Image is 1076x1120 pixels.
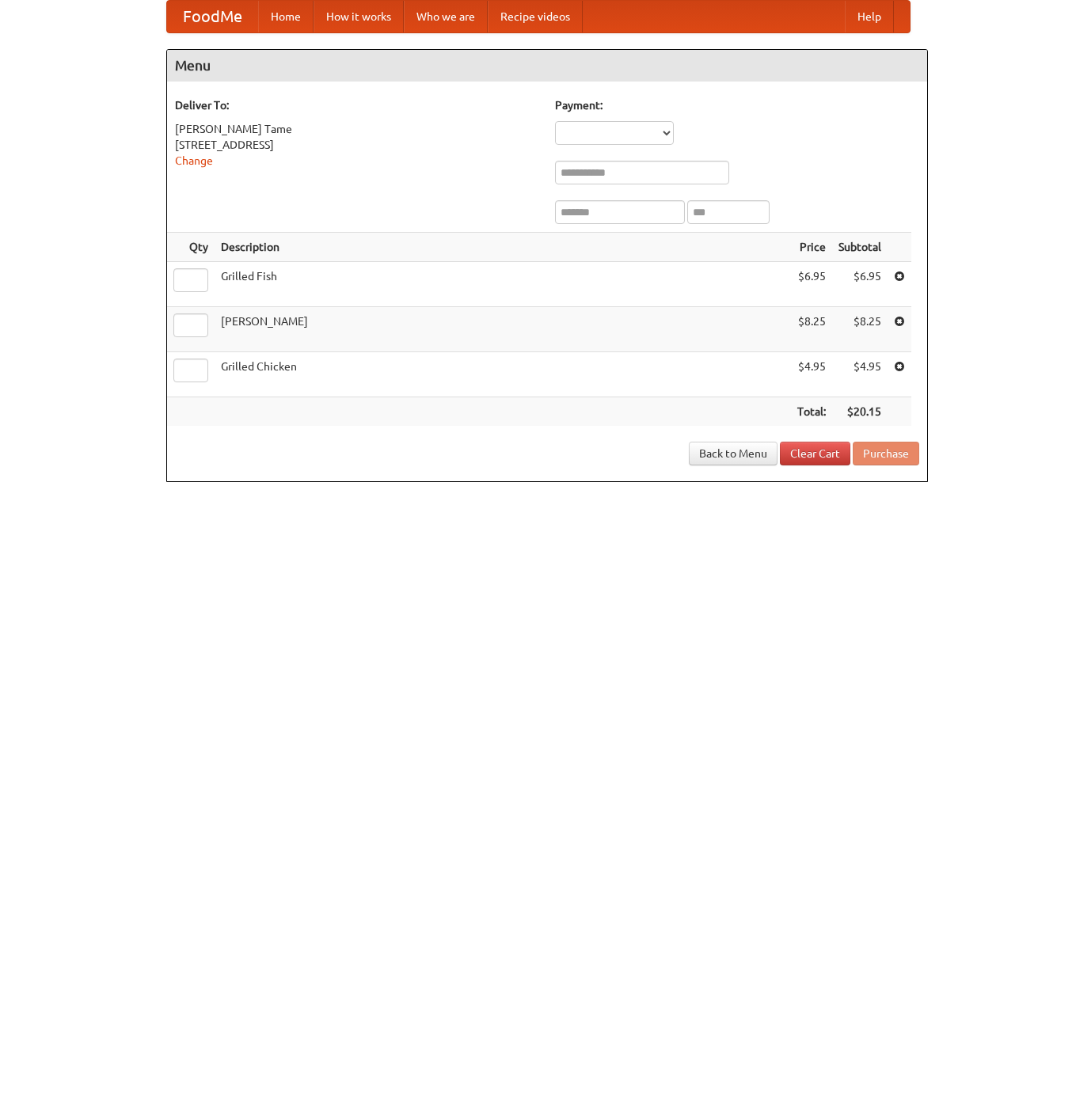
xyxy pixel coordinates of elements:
[215,307,791,352] td: [PERSON_NAME]
[215,352,791,397] td: Grilled Chicken
[832,233,888,262] th: Subtotal
[167,50,927,82] h4: Menu
[791,262,832,307] td: $6.95
[555,97,919,113] h5: Payment:
[175,121,539,137] div: [PERSON_NAME] Tame
[404,1,488,32] a: Who we are
[791,352,832,397] td: $4.95
[175,154,213,167] a: Change
[215,233,791,262] th: Description
[832,397,888,427] th: $20.15
[314,1,404,32] a: How it works
[845,1,894,32] a: Help
[175,137,539,153] div: [STREET_ADDRESS]
[853,442,919,465] button: Purchase
[791,307,832,352] td: $8.25
[167,1,258,32] a: FoodMe
[791,397,832,427] th: Total:
[832,307,888,352] td: $8.25
[832,352,888,397] td: $4.95
[832,262,888,307] td: $6.95
[258,1,314,32] a: Home
[791,233,832,262] th: Price
[175,97,539,113] h5: Deliver To:
[488,1,583,32] a: Recipe videos
[167,233,215,262] th: Qty
[215,262,791,307] td: Grilled Fish
[689,442,778,465] a: Back to Menu
[780,442,850,465] a: Clear Cart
